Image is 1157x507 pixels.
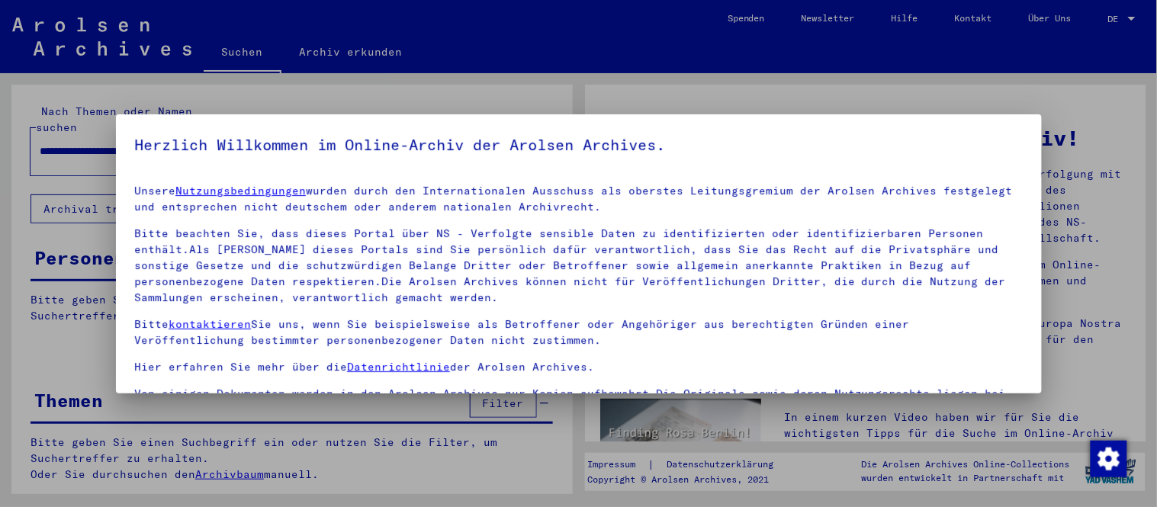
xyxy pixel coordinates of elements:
p: Hier erfahren Sie mehr über die der Arolsen Archives. [134,359,1024,375]
p: Von einigen Dokumenten werden in den Arolsen Archives nur Kopien aufbewahrt.Die Originale sowie d... [134,386,1024,418]
p: Bitte Sie uns, wenn Sie beispielsweise als Betroffener oder Angehöriger aus berechtigten Gründen ... [134,316,1024,348]
a: Datenrichtlinie [347,360,450,374]
h5: Herzlich Willkommen im Online-Archiv der Arolsen Archives. [134,133,1024,157]
img: Zustimmung ändern [1091,441,1127,477]
p: Bitte beachten Sie, dass dieses Portal über NS - Verfolgte sensible Daten zu identifizierten oder... [134,226,1024,306]
p: Unsere wurden durch den Internationalen Ausschuss als oberstes Leitungsgremium der Arolsen Archiv... [134,183,1024,215]
a: kontaktieren [169,317,251,331]
a: Nutzungsbedingungen [175,184,306,197]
